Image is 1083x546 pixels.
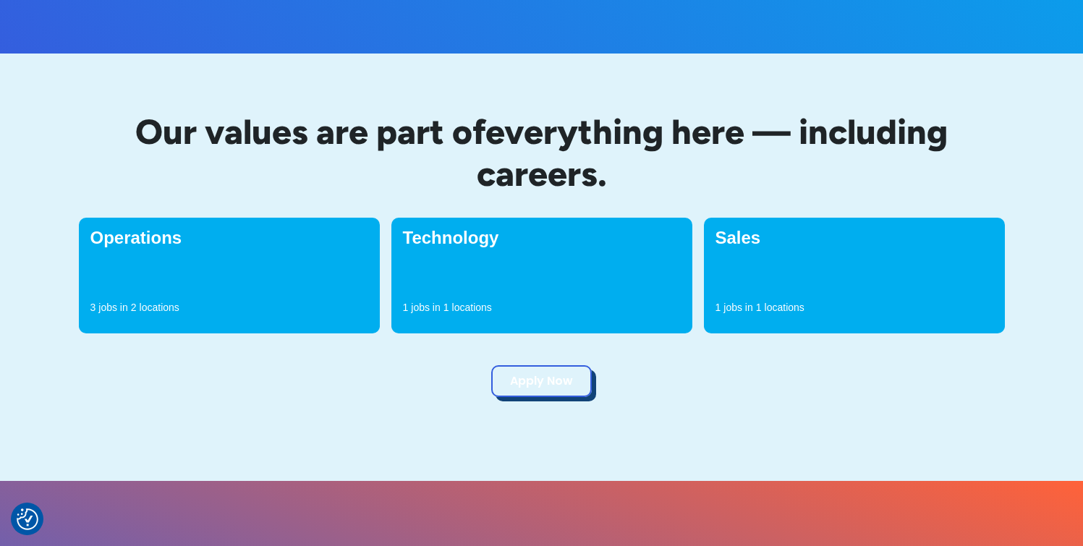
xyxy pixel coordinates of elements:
[98,300,127,315] p: jobs in
[715,300,721,315] p: 1
[765,300,804,315] p: locations
[411,300,440,315] p: jobs in
[79,111,1005,195] h2: Our values are part of
[403,229,681,247] h4: Technology
[90,229,368,247] h4: Operations
[443,300,449,315] p: 1
[17,508,38,530] button: Consent Preferences
[17,508,38,530] img: Revisit consent button
[715,229,993,247] h4: Sales
[723,300,752,315] p: jobs in
[452,300,492,315] p: locations
[131,300,137,315] p: 2
[90,300,96,315] p: 3
[477,111,948,195] span: everything here — including careers.
[491,365,592,397] a: Apply Now
[140,300,179,315] p: locations
[403,300,409,315] p: 1
[756,300,762,315] p: 1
